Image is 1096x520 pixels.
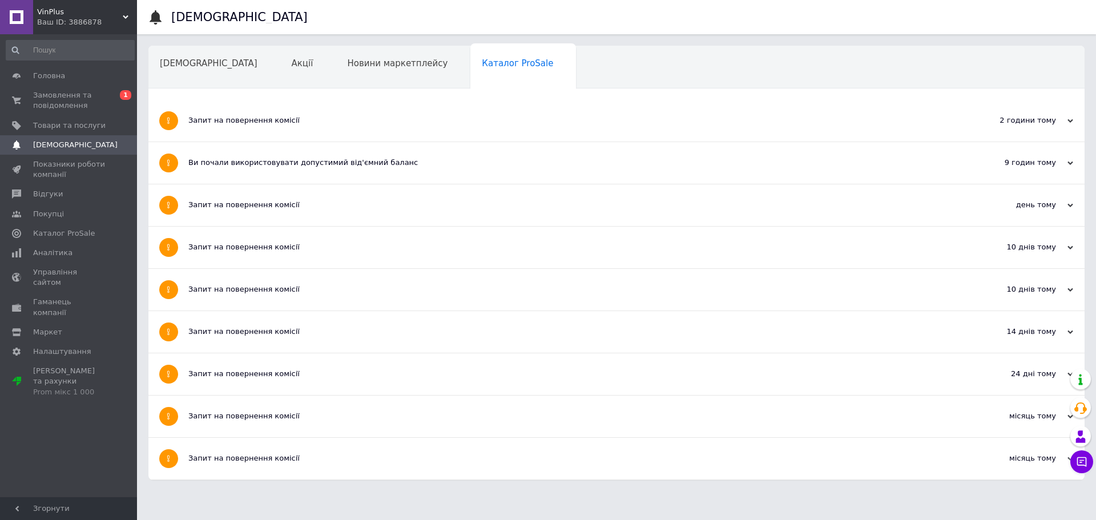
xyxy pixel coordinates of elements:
[33,327,62,337] span: Маркет
[188,453,959,463] div: Запит на повернення комісії
[959,158,1073,168] div: 9 годин тому
[33,248,72,258] span: Аналітика
[33,90,106,111] span: Замовлення та повідомлення
[33,209,64,219] span: Покупці
[188,200,959,210] div: Запит на повернення комісії
[37,7,123,17] span: VinPlus
[959,115,1073,126] div: 2 години тому
[959,369,1073,379] div: 24 дні тому
[188,115,959,126] div: Запит на повернення комісії
[959,453,1073,463] div: місяць тому
[33,140,118,150] span: [DEMOGRAPHIC_DATA]
[33,346,91,357] span: Налаштування
[482,58,553,68] span: Каталог ProSale
[1070,450,1093,473] button: Чат з покупцем
[959,326,1073,337] div: 14 днів тому
[160,58,257,68] span: [DEMOGRAPHIC_DATA]
[120,90,131,100] span: 1
[188,284,959,295] div: Запит на повернення комісії
[33,159,106,180] span: Показники роботи компанії
[188,326,959,337] div: Запит на повернення комісії
[959,411,1073,421] div: місяць тому
[347,58,448,68] span: Новини маркетплейсу
[959,242,1073,252] div: 10 днів тому
[959,200,1073,210] div: день тому
[6,40,135,61] input: Пошук
[33,189,63,199] span: Відгуки
[33,267,106,288] span: Управління сайтом
[188,369,959,379] div: Запит на повернення комісії
[171,10,308,24] h1: [DEMOGRAPHIC_DATA]
[188,242,959,252] div: Запит на повернення комісії
[33,120,106,131] span: Товари та послуги
[33,387,106,397] div: Prom мікс 1 000
[959,284,1073,295] div: 10 днів тому
[188,158,959,168] div: Ви почали використовувати допустимий від'ємний баланс
[33,297,106,317] span: Гаманець компанії
[33,228,95,239] span: Каталог ProSale
[292,58,313,68] span: Акції
[188,411,959,421] div: Запит на повернення комісії
[37,17,137,27] div: Ваш ID: 3886878
[33,71,65,81] span: Головна
[33,366,106,397] span: [PERSON_NAME] та рахунки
